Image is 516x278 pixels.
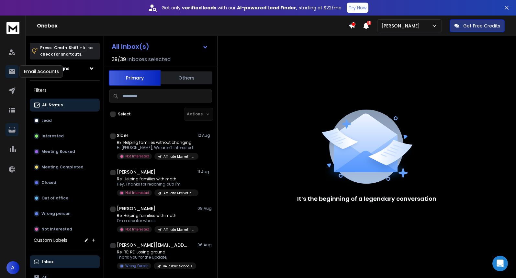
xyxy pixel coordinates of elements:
[30,86,100,95] h3: Filters
[112,56,126,63] span: 39 / 39
[197,242,212,248] p: 06 Aug
[37,22,349,30] h1: Onebox
[30,223,100,236] button: Not Interested
[41,118,52,123] p: Lead
[381,23,422,29] p: [PERSON_NAME]
[40,45,93,58] p: Press to check for shortcuts.
[117,140,195,145] p: RE: Helping families without changing
[117,132,129,139] h1: Sider
[347,3,368,13] button: Try Now
[109,70,161,86] button: Primary
[117,182,195,187] p: Hey, Thanks for reaching out! I'm
[53,44,86,51] span: Cmd + Shift + k
[197,133,212,138] p: 12 Aug
[41,180,56,185] p: Closed
[117,205,155,212] h1: [PERSON_NAME]
[6,261,19,274] button: A
[118,112,131,117] label: Select
[125,263,149,268] p: Wrong Person
[117,145,195,150] p: Hi [PERSON_NAME], We aren’t interested
[41,227,72,232] p: Not Interested
[492,256,508,271] div: Open Intercom Messenger
[30,192,100,205] button: Out of office
[107,40,213,53] button: All Inbox(s)
[162,5,342,11] p: Get only with our starting at $22/mo
[197,169,212,175] p: 11 Aug
[6,22,19,34] img: logo
[125,154,149,159] p: Not Interested
[127,56,171,63] h3: Inboxes selected
[117,176,195,182] p: Re: Helping families with math
[41,134,64,139] p: Interested
[117,213,195,218] p: Re: Helping families with math
[182,5,216,11] strong: verified leads
[30,114,100,127] button: Lead
[163,154,195,159] p: Affiliate Marketing for Bloggers 2
[163,264,192,269] p: B4 Public Schools
[20,65,63,78] div: Email Accounts
[30,62,100,75] button: All Campaigns
[463,23,500,29] p: Get Free Credits
[125,190,149,195] p: Not Interested
[117,250,195,255] p: Re: RE: RE: Losing ground
[41,211,71,216] p: Wrong person
[42,102,63,108] p: All Status
[30,130,100,143] button: Interested
[161,71,212,85] button: Others
[163,227,195,232] p: Affiliate Marketing for Bloggers 2
[117,242,188,248] h1: [PERSON_NAME][EMAIL_ADDRESS][PERSON_NAME][DOMAIN_NAME]
[30,176,100,189] button: Closed
[30,161,100,174] button: Meeting Completed
[450,19,505,32] button: Get Free Credits
[41,165,84,170] p: Meeting Completed
[367,21,371,25] span: 2
[117,169,155,175] h1: [PERSON_NAME]
[163,191,195,196] p: Affiliate Marketing for Bloggers 2
[42,259,53,264] p: Inbox
[117,255,195,260] p: Thank you for the update,
[237,5,297,11] strong: AI-powered Lead Finder,
[41,196,68,201] p: Out of office
[197,206,212,211] p: 08 Aug
[30,255,100,268] button: Inbox
[41,149,75,154] p: Meeting Booked
[349,5,366,11] p: Try Now
[30,99,100,112] button: All Status
[30,207,100,220] button: Wrong person
[125,227,149,232] p: Not Interested
[34,237,67,243] h3: Custom Labels
[297,194,436,203] p: It’s the beginning of a legendary conversation
[117,218,195,223] p: I’m a creator who is
[30,145,100,158] button: Meeting Booked
[112,43,149,50] h1: All Inbox(s)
